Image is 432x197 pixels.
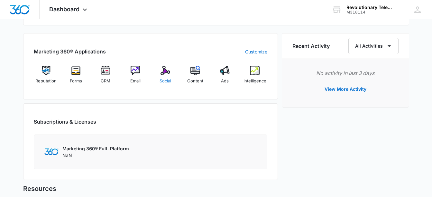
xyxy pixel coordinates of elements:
[187,78,203,84] span: Content
[44,148,59,155] img: Marketing 360 Logo
[34,66,59,89] a: Reputation
[101,78,110,84] span: CRM
[49,6,79,13] span: Dashboard
[348,38,399,54] button: All Activities
[130,78,141,84] span: Email
[245,48,267,55] a: Customize
[221,78,229,84] span: Ads
[346,10,393,14] div: account id
[183,66,207,89] a: Content
[160,78,171,84] span: Social
[23,184,409,193] h5: Resources
[346,5,393,10] div: account name
[62,145,129,152] p: Marketing 360® Full-Platform
[62,145,129,159] div: NaN
[123,66,148,89] a: Email
[34,118,96,126] h2: Subscriptions & Licenses
[63,66,88,89] a: Forms
[34,48,106,55] h2: Marketing 360® Applications
[35,78,57,84] span: Reputation
[318,81,373,97] button: View More Activity
[244,78,266,84] span: Intelligence
[213,66,237,89] a: Ads
[70,78,82,84] span: Forms
[153,66,178,89] a: Social
[93,66,118,89] a: CRM
[292,69,399,77] p: No activity in last 3 days
[243,66,267,89] a: Intelligence
[292,42,330,50] h6: Recent Activity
